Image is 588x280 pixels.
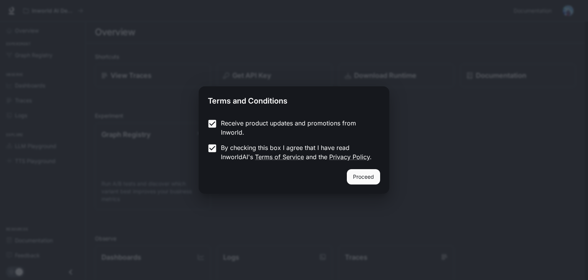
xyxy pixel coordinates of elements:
[255,153,304,161] a: Terms of Service
[347,169,380,184] button: Proceed
[221,143,374,161] p: By checking this box I agree that I have read InworldAI's and the .
[199,86,389,112] h2: Terms and Conditions
[221,119,374,137] p: Receive product updates and promotions from Inworld.
[329,153,370,161] a: Privacy Policy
